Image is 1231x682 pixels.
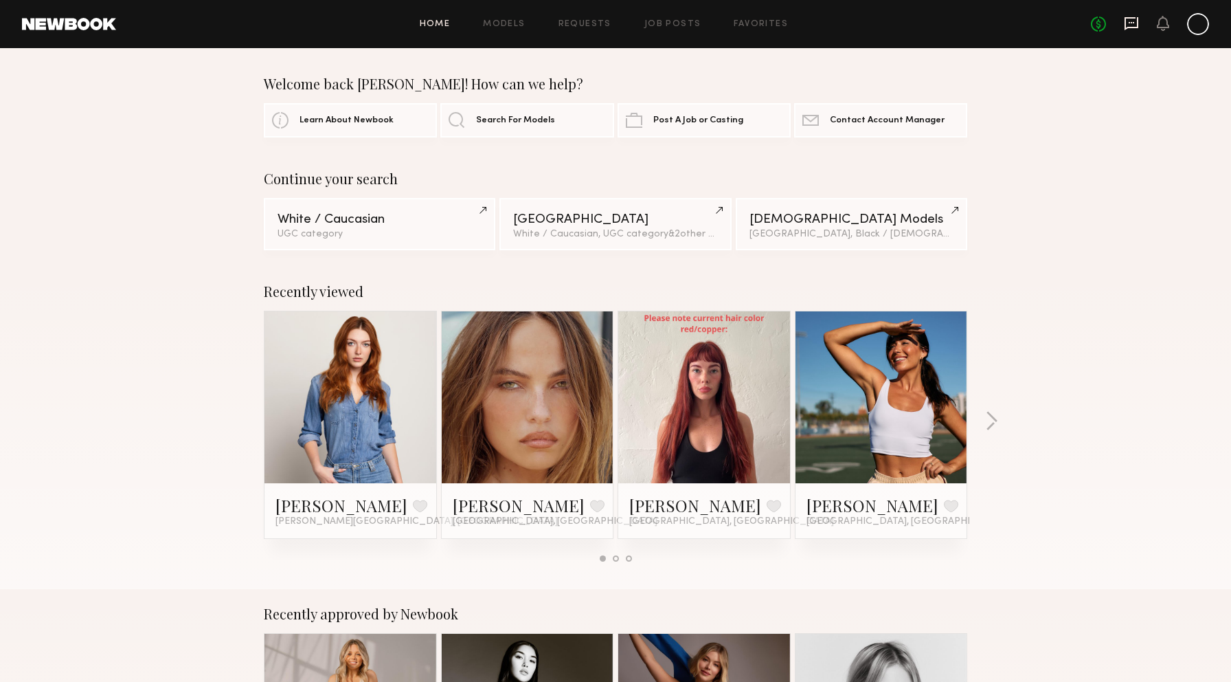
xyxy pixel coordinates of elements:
a: White / CaucasianUGC category [264,198,495,250]
a: [GEOGRAPHIC_DATA]White / Caucasian, UGC category&2other filters [499,198,731,250]
div: Continue your search [264,170,967,187]
a: Requests [558,20,611,29]
span: Post A Job or Casting [653,116,743,125]
a: Search For Models [440,103,613,137]
a: [PERSON_NAME] [806,494,938,516]
a: Contact Account Manager [794,103,967,137]
span: & 2 other filter s [668,230,734,239]
div: White / Caucasian, UGC category [513,230,717,239]
div: Recently viewed [264,283,967,300]
a: Home [420,20,451,29]
div: [GEOGRAPHIC_DATA] [513,213,717,226]
a: Post A Job or Casting [618,103,791,137]
a: Favorites [734,20,788,29]
a: [PERSON_NAME] [453,494,585,516]
span: Search For Models [476,116,555,125]
span: [GEOGRAPHIC_DATA], [GEOGRAPHIC_DATA] [453,516,657,527]
a: [PERSON_NAME] [629,494,761,516]
span: Contact Account Manager [830,116,945,125]
div: [GEOGRAPHIC_DATA], Black / [DEMOGRAPHIC_DATA] [749,230,953,239]
a: Job Posts [644,20,701,29]
a: [PERSON_NAME] [275,494,407,516]
span: [GEOGRAPHIC_DATA], [GEOGRAPHIC_DATA] [629,516,834,527]
div: Welcome back [PERSON_NAME]! How can we help? [264,76,967,92]
a: Models [483,20,525,29]
div: Recently approved by Newbook [264,606,967,622]
a: [DEMOGRAPHIC_DATA] Models[GEOGRAPHIC_DATA], Black / [DEMOGRAPHIC_DATA] [736,198,967,250]
span: [PERSON_NAME][GEOGRAPHIC_DATA], [GEOGRAPHIC_DATA] [275,516,558,527]
div: White / Caucasian [278,213,482,226]
span: [GEOGRAPHIC_DATA], [GEOGRAPHIC_DATA] [806,516,1011,527]
span: Learn About Newbook [300,116,394,125]
div: [DEMOGRAPHIC_DATA] Models [749,213,953,226]
div: UGC category [278,230,482,239]
a: Learn About Newbook [264,103,437,137]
